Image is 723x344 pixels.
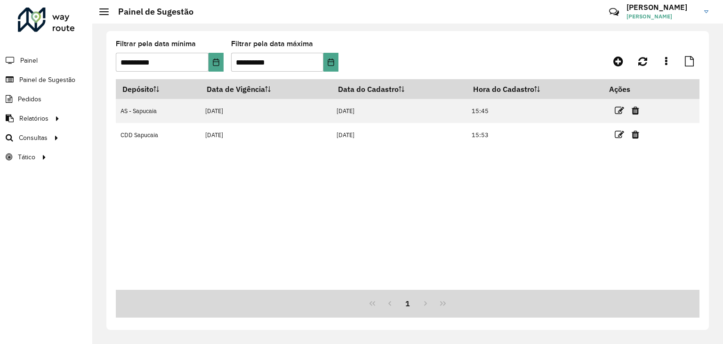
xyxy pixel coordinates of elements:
a: Editar [615,128,624,141]
label: Filtrar pela data máxima [231,38,313,49]
label: Filtrar pela data mínima [116,38,196,49]
a: Excluir [632,128,639,141]
span: Tático [18,152,35,162]
span: [PERSON_NAME] [627,12,697,21]
th: Depósito [116,79,201,99]
a: Excluir [632,104,639,117]
h3: [PERSON_NAME] [627,3,697,12]
th: Hora do Cadastro [467,79,603,99]
span: Painel [20,56,38,66]
span: Relatórios [19,114,48,123]
th: Data do Cadastro [331,79,466,99]
td: [DATE] [201,99,332,123]
th: Ações [602,79,659,99]
a: Editar [615,104,624,117]
td: 15:45 [467,99,603,123]
a: Contato Rápido [604,2,624,22]
td: 15:53 [467,123,603,147]
span: Pedidos [18,94,41,104]
span: Consultas [19,133,48,143]
td: CDD Sapucaia [116,123,201,147]
button: Choose Date [209,53,224,72]
td: [DATE] [331,99,466,123]
td: AS - Sapucaia [116,99,201,123]
td: [DATE] [331,123,466,147]
span: Painel de Sugestão [19,75,75,85]
th: Data de Vigência [201,79,332,99]
td: [DATE] [201,123,332,147]
h2: Painel de Sugestão [109,7,193,17]
button: Choose Date [323,53,338,72]
button: 1 [399,295,417,312]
